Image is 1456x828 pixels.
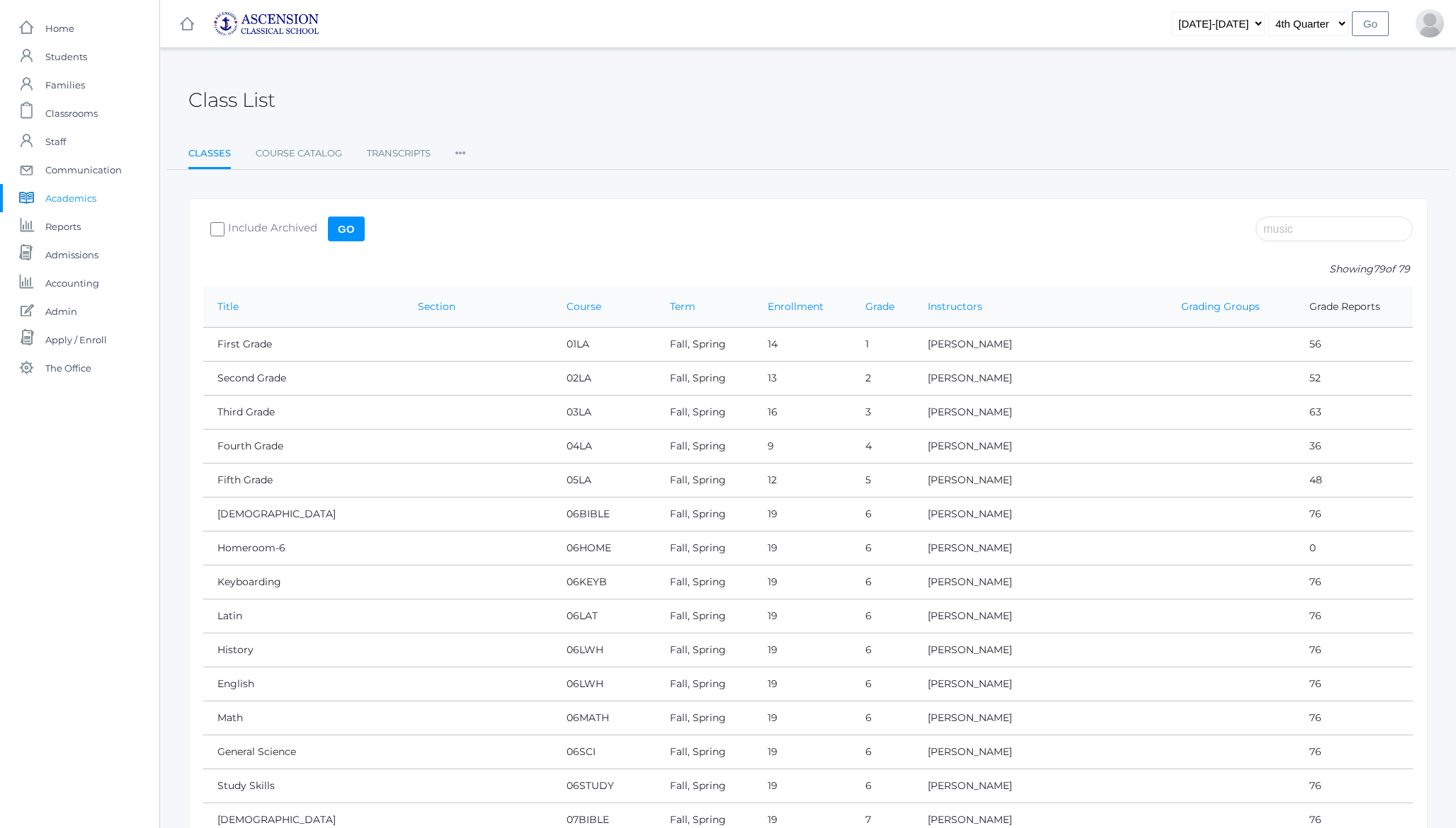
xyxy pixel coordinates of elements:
a: 76 [1309,609,1321,622]
td: 6 [851,667,914,701]
td: 6 [851,701,914,735]
td: Fall, Spring [656,430,753,464]
p: Showing of 79 [203,262,1413,277]
td: 2 [851,362,914,396]
a: 06LWH [567,643,603,656]
td: Fall, Spring [656,769,753,803]
a: [PERSON_NAME] [928,507,1012,520]
a: 76 [1309,677,1321,690]
a: 19 [768,643,778,656]
td: 1 [851,328,914,362]
a: 01LA [567,338,589,350]
td: 6 [851,599,914,633]
a: [PERSON_NAME] [928,439,1012,452]
a: 76 [1309,779,1321,792]
a: First Grade [217,338,272,350]
a: 19 [768,575,778,588]
a: [PERSON_NAME] [928,338,1012,350]
span: Home [45,14,74,42]
a: Study Skills [217,779,275,792]
a: 9 [768,439,774,452]
a: Enrollment [768,300,824,313]
a: [PERSON_NAME] [928,643,1012,656]
a: [PERSON_NAME] [928,609,1012,622]
a: [PERSON_NAME] [928,677,1012,690]
span: Apply / Enroll [45,326,107,354]
td: 4 [851,430,914,464]
input: Go [328,217,365,241]
a: Course [567,300,601,313]
a: Instructors [928,300,982,313]
a: 76 [1309,813,1321,826]
a: 76 [1309,643,1321,656]
a: 13 [768,372,777,384]
span: Communication [45,156,122,184]
a: 76 [1309,507,1321,520]
a: Homeroom-6 [217,541,285,554]
a: Math [217,711,243,724]
td: Fall, Spring [656,396,753,430]
a: 06LWH [567,677,603,690]
a: 12 [768,473,777,486]
td: 6 [851,498,914,531]
a: Keyboarding [217,575,281,588]
a: [DEMOGRAPHIC_DATA] [217,813,336,826]
a: 19 [768,507,778,520]
a: [PERSON_NAME] [928,745,1012,758]
a: Classes [188,139,231,170]
a: 52 [1309,372,1321,384]
td: Fall, Spring [656,565,753,599]
td: Fall, Spring [656,701,753,735]
td: 6 [851,531,914,565]
a: Transcripts [367,139,431,168]
a: 63 [1309,406,1321,418]
td: Fall, Spring [656,498,753,531]
a: [PERSON_NAME] [928,406,1012,418]
th: Grade Reports [1295,287,1413,328]
td: Fall, Spring [656,667,753,701]
div: Jason Roberts [1416,9,1444,38]
a: 19 [768,745,778,758]
a: 07BIBLE [567,813,609,826]
span: 79 [1373,263,1385,275]
h2: Class List [188,89,275,111]
a: [PERSON_NAME] [928,711,1012,724]
a: 19 [768,541,778,554]
span: Include Archived [224,220,317,238]
td: 6 [851,633,914,667]
a: 36 [1309,439,1321,452]
a: Latin [217,609,242,622]
a: Course Catalog [256,139,342,168]
a: [PERSON_NAME] [928,779,1012,792]
span: Reports [45,212,81,241]
a: 06HOME [567,541,611,554]
a: 03LA [567,406,591,418]
a: 19 [768,609,778,622]
a: 19 [768,677,778,690]
a: [PERSON_NAME] [928,473,1012,486]
span: Families [45,71,85,99]
a: Grade [865,300,894,313]
input: Go [1352,11,1389,36]
td: 6 [851,565,914,599]
a: 06BIBLE [567,507,610,520]
a: 48 [1309,473,1322,486]
a: 06STUDY [567,779,614,792]
a: [DEMOGRAPHIC_DATA] [217,507,336,520]
input: Filter by name [1256,217,1413,241]
a: 0 [1309,541,1316,554]
a: [PERSON_NAME] [928,541,1012,554]
span: Admin [45,297,77,326]
a: Second Grade [217,372,286,384]
td: 5 [851,464,914,498]
a: 14 [768,338,778,350]
td: Fall, Spring [656,633,753,667]
span: Students [45,42,87,71]
a: 19 [768,813,778,826]
a: 06KEYB [567,575,607,588]
td: 6 [851,769,914,803]
a: 06MATH [567,711,609,724]
a: 06LAT [567,609,598,622]
span: Staff [45,127,66,156]
span: Admissions [45,241,98,269]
